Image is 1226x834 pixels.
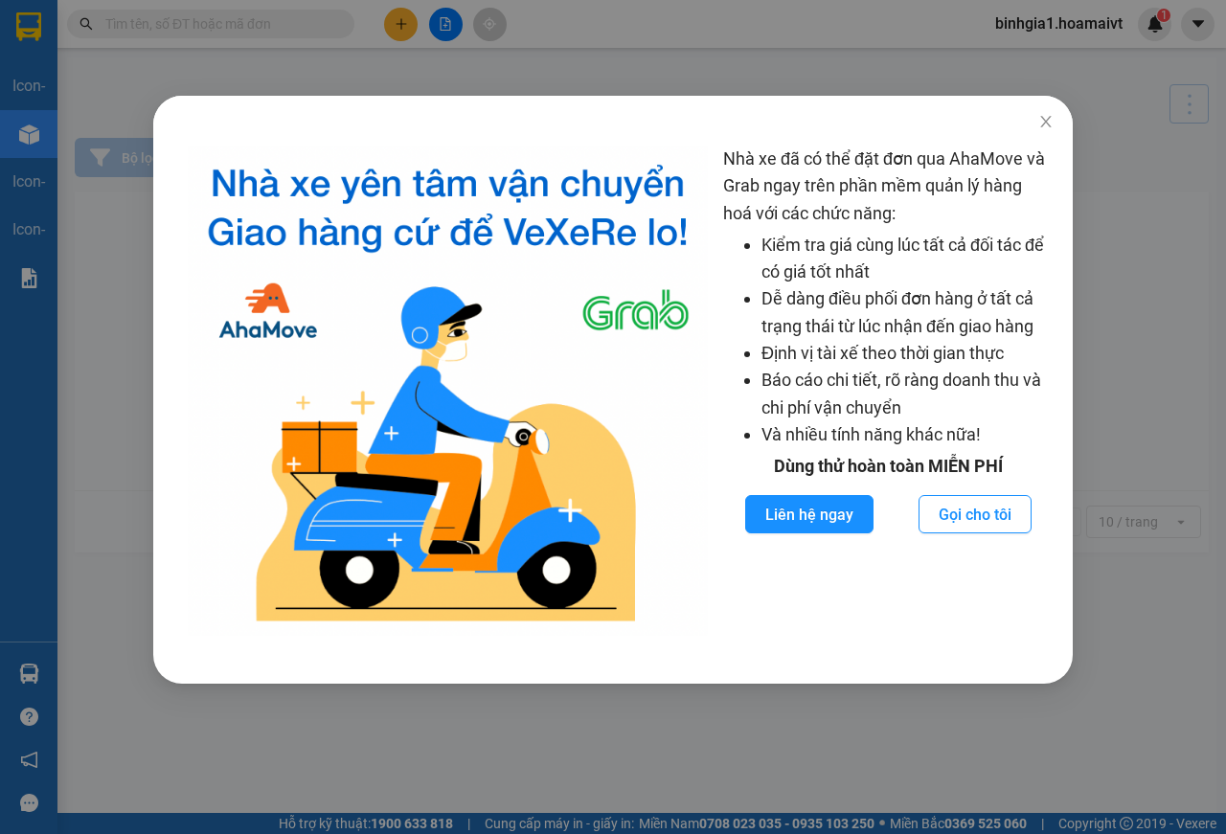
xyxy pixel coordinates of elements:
div: Nhà xe đã có thể đặt đơn qua AhaMove và Grab ngay trên phần mềm quản lý hàng hoá với các chức năng: [723,146,1054,636]
button: Liên hệ ngay [745,495,874,533]
div: Dùng thử hoàn toàn MIỄN PHÍ [723,453,1054,480]
li: Và nhiều tính năng khác nữa! [761,421,1054,448]
li: Kiểm tra giá cùng lúc tất cả đối tác để có giá tốt nhất [761,232,1054,286]
span: Liên hệ ngay [765,503,853,527]
li: Báo cáo chi tiết, rõ ràng doanh thu và chi phí vận chuyển [761,367,1054,421]
li: Dễ dàng điều phối đơn hàng ở tất cả trạng thái từ lúc nhận đến giao hàng [761,285,1054,340]
button: Gọi cho tôi [919,495,1032,533]
img: logo [188,146,708,636]
li: Định vị tài xế theo thời gian thực [761,340,1054,367]
button: Close [1019,96,1073,149]
span: close [1038,114,1054,129]
span: Gọi cho tôi [939,503,1011,527]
